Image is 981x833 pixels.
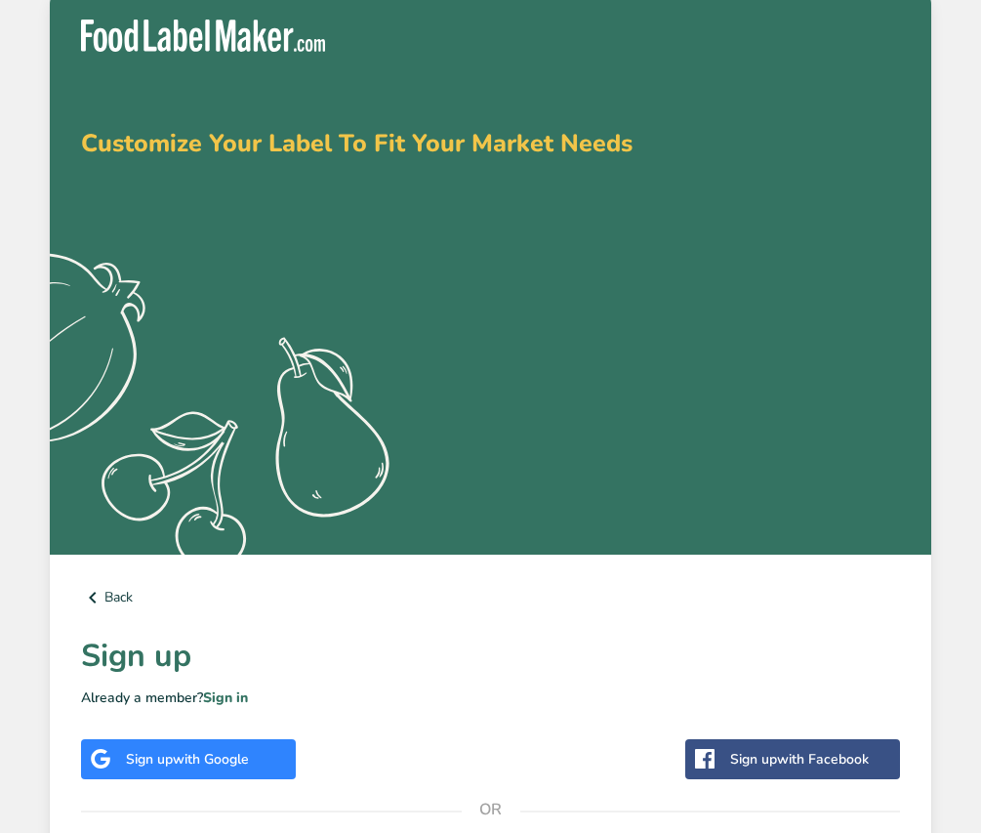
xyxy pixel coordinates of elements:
span: Customize Your Label To Fit Your Market Needs [81,127,633,160]
span: with Facebook [777,750,869,769]
a: Sign in [203,688,248,707]
p: Already a member? [81,687,900,708]
h1: Sign up [81,633,900,680]
div: Sign up [126,749,249,770]
div: Sign up [730,749,869,770]
img: Food Label Maker [81,20,325,52]
a: Back [81,586,900,609]
span: with Google [173,750,249,769]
